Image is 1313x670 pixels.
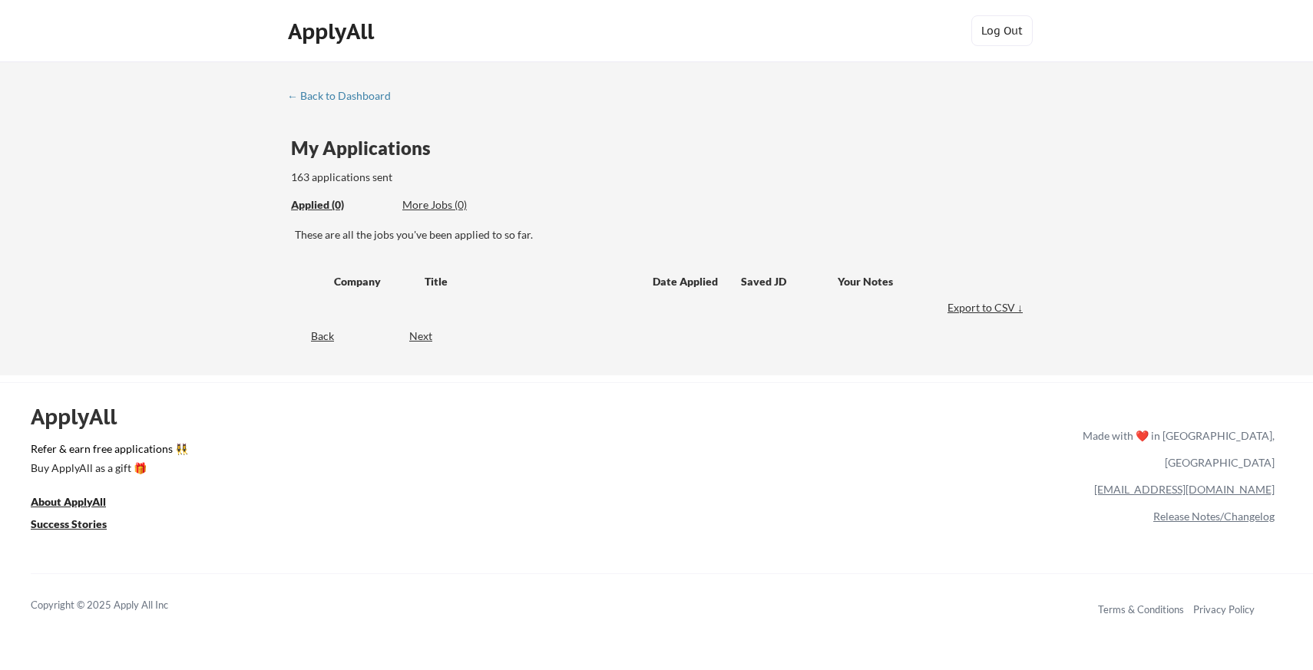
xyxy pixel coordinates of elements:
[31,463,184,474] div: Buy ApplyAll as a gift 🎁
[31,460,184,479] a: Buy ApplyAll as a gift 🎁
[334,274,411,289] div: Company
[287,328,334,344] div: Back
[295,227,1027,243] div: These are all the jobs you've been applied to so far.
[1153,510,1275,523] a: Release Notes/Changelog
[288,18,379,45] div: ApplyAll
[31,598,207,613] div: Copyright © 2025 Apply All Inc
[402,197,515,213] div: These are job applications we think you'd be a good fit for, but couldn't apply you to automatica...
[31,516,127,535] a: Success Stories
[287,90,402,105] a: ← Back to Dashboard
[425,274,638,289] div: Title
[291,197,391,213] div: These are all the jobs you've been applied to so far.
[31,493,127,513] a: About ApplyAll
[838,274,1013,289] div: Your Notes
[291,139,443,157] div: My Applications
[291,197,391,213] div: Applied (0)
[291,170,588,185] div: 163 applications sent
[31,404,134,430] div: ApplyAll
[409,328,450,344] div: Next
[1094,483,1275,496] a: [EMAIL_ADDRESS][DOMAIN_NAME]
[653,274,720,289] div: Date Applied
[948,300,1027,315] div: Export to CSV ↓
[971,15,1033,46] button: Log Out
[402,197,515,213] div: More Jobs (0)
[741,267,838,295] div: Saved JD
[1193,603,1255,616] a: Privacy Policy
[31,444,762,460] a: Refer & earn free applications 👯‍♀️
[287,91,402,101] div: ← Back to Dashboard
[31,495,106,508] u: About ApplyAll
[1077,422,1275,476] div: Made with ❤️ in [GEOGRAPHIC_DATA], [GEOGRAPHIC_DATA]
[1098,603,1184,616] a: Terms & Conditions
[31,517,107,530] u: Success Stories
